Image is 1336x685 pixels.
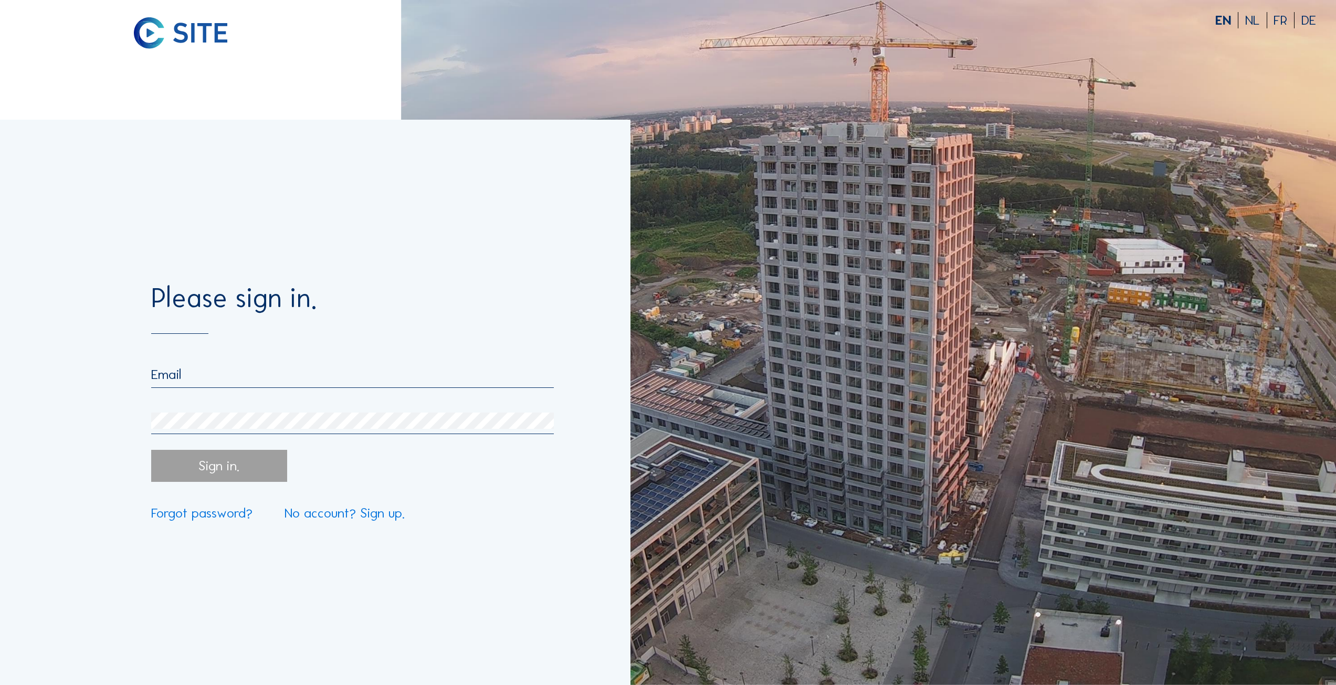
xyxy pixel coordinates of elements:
[151,450,288,482] div: Sign in.
[1245,14,1267,27] div: NL
[285,507,405,520] a: No account? Sign up.
[151,507,253,520] a: Forgot password?
[1301,14,1316,27] div: DE
[1215,14,1239,27] div: EN
[151,366,554,383] input: Email
[151,285,554,334] div: Please sign in.
[134,17,227,49] img: C-SITE logo
[1274,14,1295,27] div: FR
